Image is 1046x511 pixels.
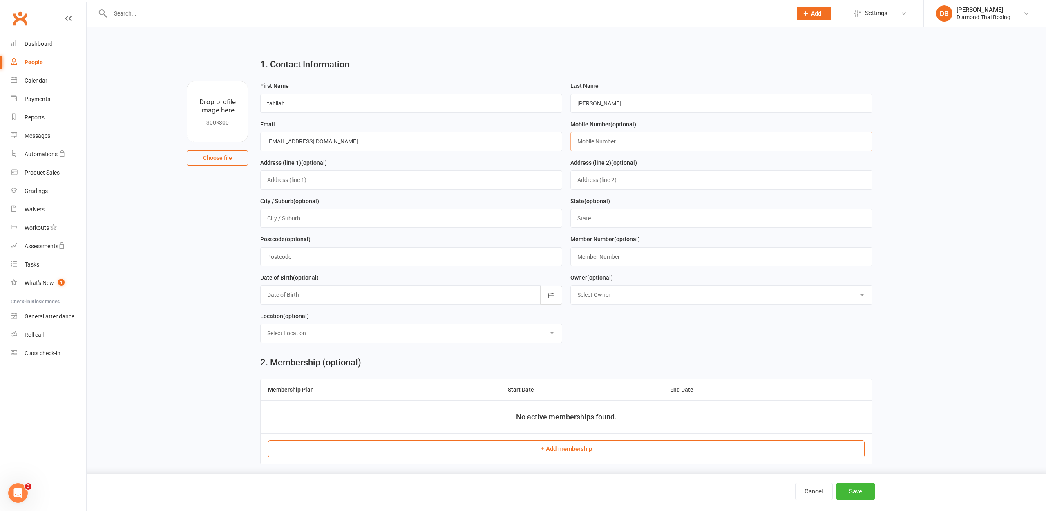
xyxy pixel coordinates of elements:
div: Payments [25,96,50,102]
a: Reports [11,108,86,127]
input: Search... [108,8,786,19]
button: Cancel [795,483,833,500]
iframe: Intercom live chat [8,483,28,503]
label: Address (line 2) [570,158,637,167]
a: People [11,53,86,72]
div: Tasks [25,261,39,268]
span: Add [811,10,821,17]
input: Mobile Number [570,132,872,151]
input: Email [260,132,562,151]
div: People [25,59,43,65]
input: City / Suburb [260,209,562,228]
h2: 2. Membership (optional) [260,358,361,368]
a: Payments [11,90,86,108]
label: Mobile Number [570,120,636,129]
spang: (optional) [614,236,640,242]
div: Calendar [25,77,47,84]
a: Workouts [11,219,86,237]
a: Class kiosk mode [11,344,86,363]
input: Last Name [570,94,872,113]
h2: 1. Contact Information [260,60,872,69]
label: Location [260,312,309,320]
a: Tasks [11,255,86,274]
div: Product Sales [25,169,60,176]
div: What's New [25,280,54,286]
a: General attendance kiosk mode [11,307,86,326]
div: Dashboard [25,40,53,47]
div: General attendance [25,313,74,320]
label: Date of Birth [260,273,319,282]
label: State [570,197,610,206]
button: Save [836,483,875,500]
a: Messages [11,127,86,145]
a: Waivers [11,200,86,219]
label: Email [260,120,275,129]
button: + Add membership [268,440,865,457]
label: Member Number [570,235,640,244]
spang: (optional) [293,274,319,281]
a: Automations [11,145,86,164]
span: Settings [865,4,887,22]
a: Calendar [11,72,86,90]
input: State [570,209,872,228]
div: Reports [25,114,45,121]
span: 3 [25,483,31,490]
div: Diamond Thai Boxing [957,13,1010,21]
span: 1 [58,279,65,286]
div: [PERSON_NAME] [957,6,1010,13]
div: Gradings [25,188,48,194]
label: Postcode [260,235,311,244]
label: Last Name [570,81,599,90]
div: Roll call [25,332,44,338]
label: First Name [260,81,289,90]
input: First Name [260,94,562,113]
div: Automations [25,151,58,157]
a: Clubworx [10,8,30,29]
spang: (optional) [301,159,327,166]
input: Address (line 2) [570,170,872,189]
spang: (optional) [610,121,636,128]
td: No active memberships found. [261,400,872,433]
div: Assessments [25,243,65,249]
a: Product Sales [11,164,86,182]
th: End Date [663,379,814,400]
spang: (optional) [283,313,309,319]
div: DB [936,5,952,22]
a: Roll call [11,326,86,344]
th: Membership Plan [261,379,501,400]
div: Workouts [25,224,49,231]
input: Member Number [570,247,872,266]
spang: (optional) [293,198,319,204]
a: What's New1 [11,274,86,292]
a: Gradings [11,182,86,200]
button: Add [797,7,831,20]
spang: (optional) [285,236,311,242]
th: Start Date [501,379,663,400]
div: Messages [25,132,50,139]
label: Owner [570,273,613,282]
div: Waivers [25,206,45,213]
spang: (optional) [611,159,637,166]
spang: (optional) [587,274,613,281]
input: Address (line 1) [260,170,562,189]
button: Choose file [187,150,248,165]
spang: (optional) [584,198,610,204]
div: Class check-in [25,350,60,356]
label: Address (line 1) [260,158,327,167]
a: Dashboard [11,35,86,53]
a: Assessments [11,237,86,255]
label: City / Suburb [260,197,319,206]
input: Postcode [260,247,562,266]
